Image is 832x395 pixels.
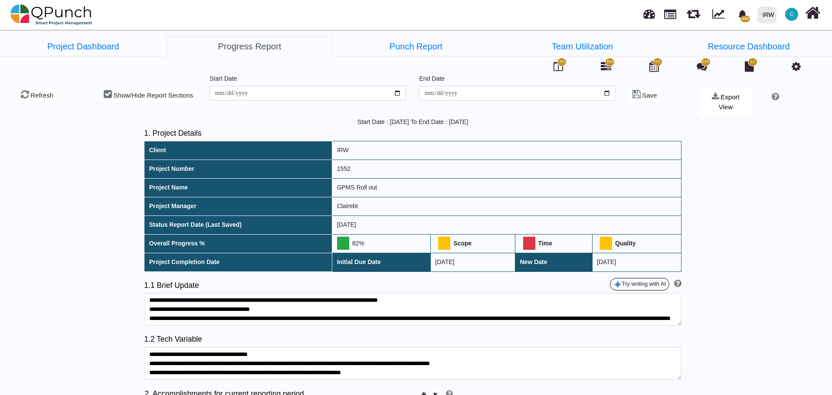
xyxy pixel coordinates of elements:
a: Resource Dashboard [665,36,832,56]
a: bell fill230 [733,0,754,28]
a: Help [769,94,779,101]
td: [DATE] [332,215,681,234]
button: Try writing with AI [610,278,669,291]
img: google-gemini-icon.8b74464.png [613,280,622,289]
span: C [790,12,794,17]
i: Board [554,61,563,72]
div: Dynamic Report [708,0,733,29]
h5: 1.1 Brief Update [144,281,413,290]
button: Save [629,87,661,102]
td: [DATE] [430,253,515,271]
a: 818 [601,65,611,72]
th: Project Completion Date [144,253,332,271]
th: Project Number [144,160,332,178]
span: 818 [607,59,613,65]
span: Start Date : [DATE] To End Date : [DATE] [357,118,468,125]
i: Document Library [745,61,754,72]
td: IRW [332,141,681,160]
span: Refresh [31,91,54,99]
div: Notification [735,7,750,22]
a: C [780,0,803,28]
span: Clairebt [785,8,798,21]
span: Show/Hide Report Sections [114,91,193,99]
img: qpunch-sp.fa6292f.png [10,2,92,28]
span: 230 [740,16,750,22]
span: Projects [664,6,676,19]
th: Scope [430,234,515,253]
span: Save [642,91,657,99]
th: Time [515,234,593,253]
th: Initial Due Date [332,253,431,271]
legend: End Date [419,74,616,86]
legend: Start Date [210,74,406,86]
th: Project Name [144,178,332,197]
th: New Date [515,253,593,271]
th: Project Manager [144,197,332,215]
th: Overall Progress % [144,234,332,253]
a: Help [671,281,681,288]
button: Export View [699,87,753,117]
i: Punch Discussion [697,61,707,72]
span: 761 [559,59,565,65]
span: Releases [687,4,700,19]
td: 1552 [332,160,681,178]
h5: 1.2 Tech Variable [144,335,681,344]
button: Refresh [17,87,57,102]
td: 82% [332,234,431,253]
i: Calendar [649,61,659,72]
span: Dashboard [643,5,655,18]
td: Clairebt [332,197,681,215]
span: 761 [654,59,661,65]
i: Gantt [601,61,611,72]
td: [DATE] [592,253,681,271]
a: Team Utilization [499,36,666,56]
div: IRW [763,7,774,23]
span: 12 [750,59,755,65]
h5: 1. Project Details [144,129,681,138]
svg: bell fill [738,10,747,19]
th: Status Report Date (Last Saved) [144,215,332,234]
span: Export View [719,93,740,111]
th: Quality [592,234,681,253]
span: 428 [702,59,709,65]
button: Show/Hide Report Sections [100,87,197,102]
i: Home [805,5,820,21]
a: Punch Report [333,36,499,56]
li: GPMS Roll out [499,36,666,56]
th: Client [144,141,332,160]
td: GPMS Roll out [332,178,681,197]
a: IRW [753,0,780,29]
a: Progress Report [167,36,333,56]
